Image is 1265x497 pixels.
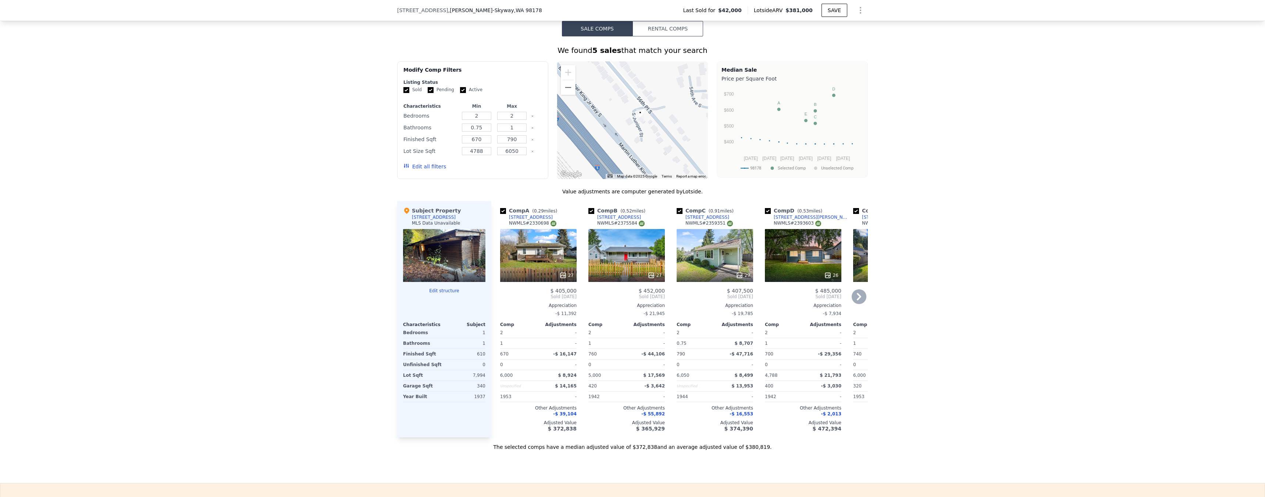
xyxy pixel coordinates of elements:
div: We found that match your search [397,45,868,56]
a: [STREET_ADDRESS] [853,214,906,220]
button: Edit structure [403,288,485,294]
div: - [540,338,577,348]
span: -$ 3,642 [645,383,665,389]
span: -$ 19,785 [732,311,753,316]
span: Sold [DATE] [765,294,841,300]
span: ( miles) [617,208,648,214]
a: [STREET_ADDRESS] [500,214,553,220]
span: ( miles) [794,208,825,214]
div: 27 [559,272,574,279]
div: NWMLS # 2393603 [774,220,821,226]
span: 6,050 [677,373,689,378]
span: -$ 3,030 [821,383,841,389]
span: Last Sold for [683,7,718,14]
div: Bedrooms [403,328,443,338]
span: 790 [677,351,685,357]
span: -$ 11,392 [555,311,577,316]
span: , WA 98178 [514,7,542,13]
div: Unspecified [677,381,713,391]
button: Clear [531,138,534,141]
div: 1 [446,338,485,348]
span: 2 [853,330,856,335]
div: Comp [677,322,715,328]
span: $ 452,000 [639,288,665,294]
span: 700 [765,351,773,357]
span: 740 [853,351,862,357]
div: MLS Data Unavailable [412,220,460,226]
text: [DATE] [762,156,776,161]
div: 12007 56th Pl S [636,109,644,121]
input: Pending [428,87,434,93]
div: Adjustments [627,322,665,328]
span: 6,000 [500,373,513,378]
div: Listing Status [403,79,542,85]
span: $ 21,793 [820,373,841,378]
span: -$ 39,104 [553,411,577,416]
label: Active [460,87,482,93]
div: 27 [648,272,662,279]
button: Clear [531,115,534,118]
label: Sold [403,87,422,93]
div: Bedrooms [403,111,457,121]
span: 420 [588,383,597,389]
span: $ 14,165 [555,383,577,389]
span: 2 [677,330,680,335]
img: NWMLS Logo [815,221,821,226]
div: Price per Square Foot [721,74,863,84]
text: E [805,112,807,116]
button: Zoom in [561,65,576,80]
span: ( miles) [529,208,560,214]
div: Comp [500,322,538,328]
div: - [805,360,841,370]
span: 5,000 [588,373,601,378]
div: 1953 [500,391,537,402]
div: Comp B [588,207,648,214]
div: - [805,338,841,348]
div: Unspecified [500,381,537,391]
input: Sold [403,87,409,93]
div: Adjusted Value [588,420,665,426]
span: $ 365,929 [636,426,665,432]
text: B [814,102,816,107]
div: 1937 [446,391,485,402]
div: Adjusted Value [677,420,753,426]
text: C [814,115,817,119]
button: Edit all filters [403,163,446,170]
div: Adjusted Value [853,420,930,426]
text: [DATE] [817,156,831,161]
strong: 5 sales [592,46,621,55]
div: - [540,391,577,402]
span: ( miles) [706,208,737,214]
button: Show Options [853,3,868,18]
div: Modify Comp Filters [403,66,542,79]
div: Subject [444,322,485,328]
div: 26 [824,272,838,279]
div: Comp E [853,207,913,214]
span: 2 [588,330,591,335]
span: 0 [677,362,680,367]
div: Other Adjustments [588,405,665,411]
span: -$ 21,945 [644,311,665,316]
text: 98178 [750,166,761,171]
span: $ 485,000 [815,288,841,294]
div: Other Adjustments [853,405,930,411]
div: - [716,391,753,402]
div: Garage Sqft [403,381,443,391]
input: Active [460,87,466,93]
div: 1953 [853,391,890,402]
div: Characteristics [403,103,457,109]
div: Adjustments [803,322,841,328]
span: -$ 55,892 [641,411,665,416]
div: [STREET_ADDRESS][PERSON_NAME] [774,214,850,220]
div: NWMLS # 2359351 [685,220,733,226]
div: Adjustments [538,322,577,328]
span: , [PERSON_NAME]-Skyway [448,7,542,14]
span: 0 [853,362,856,367]
div: NWMLS # 2356647 [862,220,909,226]
text: $600 [724,108,734,113]
button: Rental Comps [632,21,703,36]
svg: A chart. [721,84,863,176]
span: 2 [500,330,503,335]
div: Comp D [765,207,825,214]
